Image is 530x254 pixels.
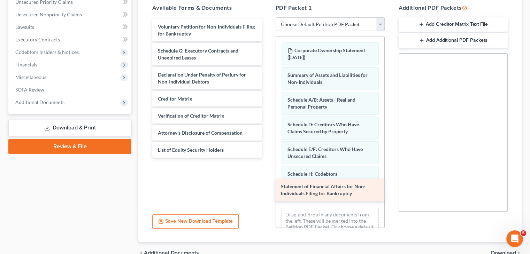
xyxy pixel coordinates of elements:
span: Financials [15,62,37,68]
span: Corporate Ownership Statement ([DATE]) [287,47,365,60]
span: Summary of Assets and Liabilities for Non-Individuals [287,72,368,85]
span: Creditor Matrix [158,96,192,102]
button: Add Additional PDF Packets [399,33,508,48]
h5: Available Forms & Documents [152,3,261,12]
span: Schedule D: Creditors Who Have Claims Secured by Property [287,121,359,134]
span: Lawsuits [15,24,34,30]
h5: Additional PDF Packets [399,3,508,12]
button: Save New Download Template [152,214,239,229]
a: Download & Print [8,120,131,136]
span: Attorney's Disclosure of Compensation [158,130,243,136]
a: Unsecured Nonpriority Claims [10,8,131,21]
span: Voluntary Petition for Non-Individuals Filing for Bankruptcy [158,24,255,37]
span: Schedule G: Executory Contracts and Unexpired Leases [158,48,238,61]
span: List of Equity Security Holders [158,147,224,153]
span: Verification of Creditor Matrix [158,113,224,119]
span: Codebtors Insiders & Notices [15,49,79,55]
a: Executory Contracts [10,33,131,46]
span: Schedule E/F: Creditors Who Have Unsecured Claims [287,146,363,159]
iframe: Intercom live chat [506,230,523,247]
span: SOFA Review [15,87,44,93]
a: Lawsuits [10,21,131,33]
span: 5 [521,230,526,236]
a: Review & File [8,139,131,154]
span: Statement of Financial Affairs for Non-Individuals Filing for Bankruptcy [281,183,366,196]
button: Add Creditor Matrix Text File [399,17,508,32]
span: Executory Contracts [15,37,60,42]
span: Declaration Under Penalty of Perjury for Non-Individual Debtors [158,72,246,85]
a: SOFA Review [10,84,131,96]
span: Miscellaneous [15,74,46,80]
div: Drag-and-drop in any documents from the left. These will be merged into the Petition PDF Packet. ... [282,208,379,240]
span: Unsecured Nonpriority Claims [15,11,82,17]
span: Additional Documents [15,99,64,105]
h5: PDF Packet 1 [276,3,385,12]
span: Schedule H: Codebtors [287,171,337,177]
span: Schedule A/B: Assets - Real and Personal Property [287,97,355,110]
